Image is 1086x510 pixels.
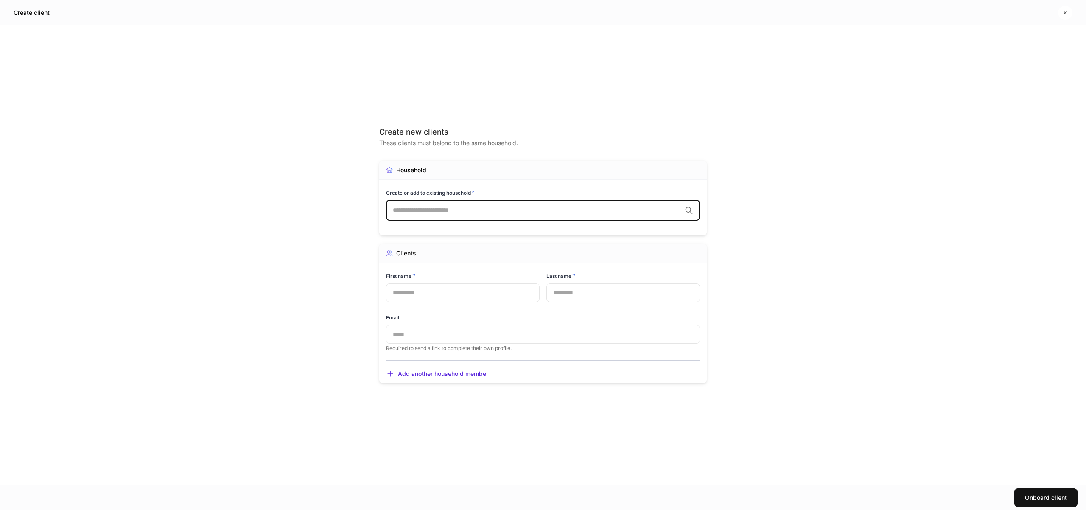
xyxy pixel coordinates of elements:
button: Add another household member [386,370,488,378]
p: Required to send a link to complete their own profile. [386,345,700,352]
h6: Email [386,314,399,322]
h6: Create or add to existing household [386,188,475,197]
button: Onboard client [1014,488,1078,507]
div: Onboard client [1025,495,1067,501]
h5: Create client [14,8,50,17]
div: Create new clients [379,127,707,137]
div: These clients must belong to the same household. [379,137,707,147]
div: Clients [396,249,416,258]
div: Household [396,166,426,174]
h6: First name [386,272,415,280]
h6: Last name [546,272,575,280]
